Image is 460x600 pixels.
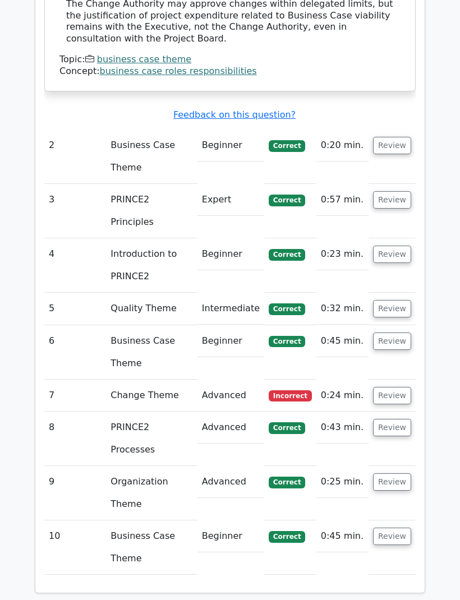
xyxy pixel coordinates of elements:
[59,54,401,66] div: Topic:
[106,238,197,293] td: Introduction to PRINCE2
[269,531,305,542] span: Correct
[373,528,411,545] button: Review
[106,520,197,575] td: Business Case Theme
[106,380,197,412] td: Change Theme
[316,380,369,412] td: 0:24 min.
[44,412,106,466] td: 8
[197,380,264,412] td: Advanced
[316,325,369,357] td: 0:45 min.
[106,325,197,380] td: Business Case Theme
[197,238,264,270] td: Beginner
[316,520,369,552] td: 0:45 min.
[269,249,305,260] span: Correct
[100,66,257,76] a: business case roles responsibilities
[173,109,296,120] a: Feedback on this question?
[373,473,411,491] button: Review
[269,390,312,401] span: Incorrect
[44,184,106,238] td: 3
[197,520,264,552] td: Beginner
[269,477,305,488] span: Correct
[316,184,369,216] td: 0:57 min.
[106,184,197,238] td: PRINCE2 Principles
[197,412,264,444] td: Advanced
[316,238,369,270] td: 0:23 min.
[373,191,411,209] button: Review
[373,419,411,436] button: Review
[197,466,264,498] td: Advanced
[106,293,197,325] td: Quality Theme
[44,293,106,325] td: 5
[97,54,191,64] a: business case theme
[373,137,411,154] button: Review
[106,130,197,184] td: Business Case Theme
[106,466,197,520] td: Organization Theme
[44,238,106,293] td: 4
[373,387,411,404] button: Review
[316,293,369,325] td: 0:32 min.
[269,140,305,151] span: Correct
[106,412,197,466] td: PRINCE2 Processes
[269,336,305,347] span: Correct
[197,130,264,161] td: Beginner
[44,325,106,380] td: 6
[44,520,106,575] td: 10
[44,466,106,520] td: 9
[316,130,369,161] td: 0:20 min.
[44,380,106,412] td: 7
[197,325,264,357] td: Beginner
[373,246,411,263] button: Review
[44,130,106,184] td: 2
[269,422,305,433] span: Correct
[197,184,264,216] td: Expert
[316,466,369,498] td: 0:25 min.
[269,303,305,315] span: Correct
[373,300,411,317] button: Review
[197,293,264,325] td: Intermediate
[59,66,401,77] div: Concept:
[316,412,369,444] td: 0:43 min.
[373,333,411,350] button: Review
[269,195,305,206] span: Correct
